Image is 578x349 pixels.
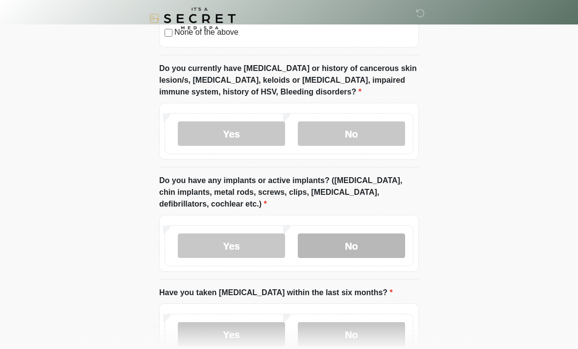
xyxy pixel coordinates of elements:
img: It's A Secret Med Spa Logo [149,7,236,29]
label: Do you currently have [MEDICAL_DATA] or history of cancerous skin lesion/s, [MEDICAL_DATA], keloi... [159,63,419,98]
label: Yes [178,121,285,146]
label: No [298,322,405,347]
label: Yes [178,322,285,347]
label: Have you taken [MEDICAL_DATA] within the last six months? [159,287,393,299]
label: Do you have any implants or active implants? ([MEDICAL_DATA], chin implants, metal rods, screws, ... [159,175,419,210]
label: No [298,233,405,258]
label: No [298,121,405,146]
label: Yes [178,233,285,258]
